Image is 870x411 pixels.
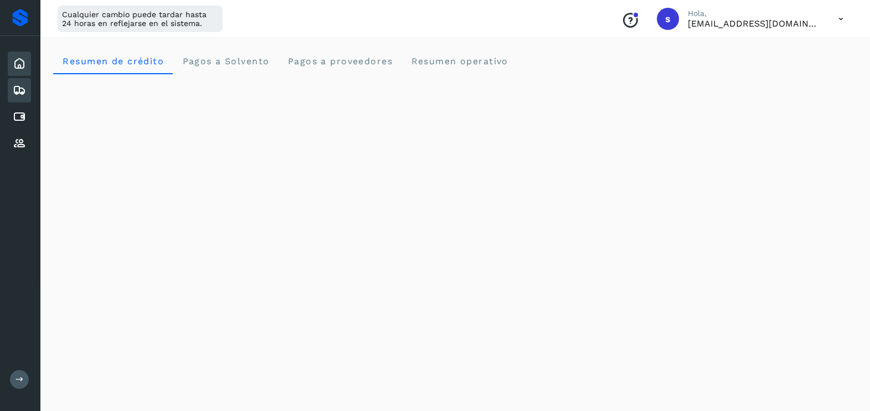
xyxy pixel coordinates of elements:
div: Inicio [8,52,31,76]
div: Cualquier cambio puede tardar hasta 24 horas en reflejarse en el sistema. [58,6,223,32]
span: Resumen operativo [410,56,508,66]
p: smedina@niagarawater.com [688,18,821,29]
p: Hola, [688,9,821,18]
div: Embarques [8,78,31,102]
div: Cuentas por pagar [8,105,31,129]
span: Resumen de crédito [62,56,164,66]
span: Pagos a Solvento [182,56,269,66]
span: Pagos a proveedores [287,56,393,66]
div: Proveedores [8,131,31,156]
